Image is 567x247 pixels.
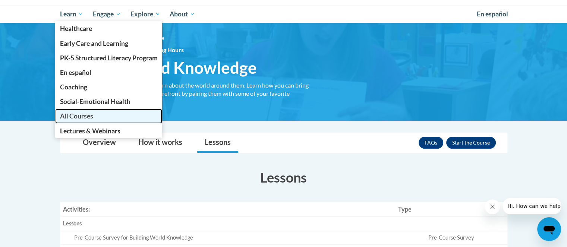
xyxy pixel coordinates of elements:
[503,198,561,214] iframe: Message from company
[170,10,195,19] span: About
[74,234,392,242] div: Pre-Course Survey for Building World Knowledge
[60,69,91,76] span: En español
[477,10,508,18] span: En español
[60,98,130,105] span: Social-Emotional Health
[446,137,496,149] button: Enroll
[60,10,83,19] span: Learn
[395,202,507,217] th: Type
[4,5,60,11] span: Hi. How can we help?
[55,21,163,36] a: Healthcare
[165,6,200,23] a: About
[472,6,513,22] a: En español
[49,6,519,23] div: Main menu
[88,6,126,23] a: Engage
[197,133,238,153] a: Lessons
[75,133,123,153] a: Overview
[55,51,163,65] a: PK-5 Structured Literacy Program
[55,124,163,138] a: Lectures & Webinars
[55,6,88,23] a: Learn
[537,217,561,241] iframe: Button to launch messaging window
[60,54,157,62] span: PK-5 Structured Literacy Program
[93,10,121,19] span: Engage
[131,133,190,153] a: How it works
[126,6,165,23] a: Explore
[60,202,395,217] th: Activities:
[55,94,163,109] a: Social-Emotional Health
[130,10,160,19] span: Explore
[485,199,500,214] iframe: Close message
[395,231,507,245] td: Pre-Course Survey
[60,83,87,91] span: Coaching
[60,25,92,32] span: Healthcare
[55,65,163,80] a: En español
[60,168,507,187] h3: Lessons
[60,127,120,135] span: Lectures & Webinars
[60,81,317,106] div: Reading is a great way for children to learn about the world around them. Learn how you can bring...
[55,80,163,94] a: Coaching
[55,109,163,123] a: All Courses
[60,112,93,120] span: All Courses
[63,220,392,228] div: Lessons
[55,36,163,51] a: Early Care and Learning
[419,137,443,149] a: FAQs
[60,39,128,47] span: Early Care and Learning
